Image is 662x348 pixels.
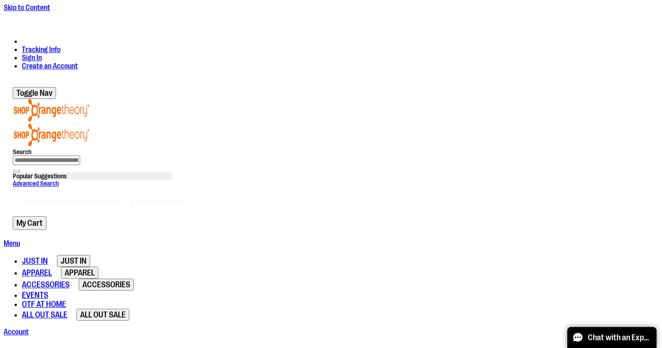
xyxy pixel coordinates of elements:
a: Tracking Info [22,46,61,54]
span: ALL OUT SALE [80,310,126,319]
img: Shop Orangetheory [13,99,90,122]
span: Search [13,148,31,156]
span: APPAREL [65,268,95,277]
span: # Hit enter to search [130,198,185,205]
button: Search [13,170,20,172]
a: Menu [4,239,20,248]
a: Sign In [22,54,42,62]
div: Promotional banner [4,12,658,30]
button: Chat with an Expert [567,327,657,348]
span: My Cart [16,218,43,228]
span: Toggle Nav [16,88,52,98]
img: Shop Orangetheory [13,124,90,146]
span: # Type at least 3 character to search [22,198,120,205]
a: Advanced Search [13,180,59,187]
button: Toggle Nav [13,87,56,99]
a: Skip to Content [4,4,50,12]
span: ACCESSORIES [82,280,130,289]
a: Account [4,328,29,336]
button: My Cart [13,216,46,230]
span: ALL OUT SALE [22,310,67,319]
a: Details [370,12,391,20]
div: Popular Suggestions [13,172,172,180]
span: APPAREL [22,268,52,277]
span: Chat with an Expert [588,333,651,342]
span: ACCESSORIES [22,280,70,289]
span: JUST IN [22,256,48,265]
span: EVENTS [22,291,48,300]
a: Create an Account [22,62,78,70]
p: FREE Shipping, orders over $150. [272,12,391,20]
span: OTF AT HOME [22,300,66,309]
span: JUST IN [61,256,87,265]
